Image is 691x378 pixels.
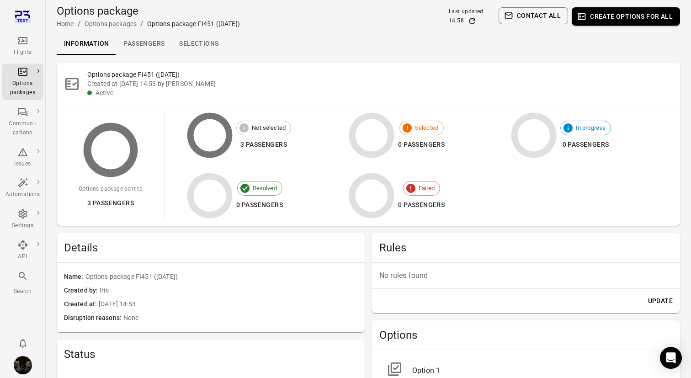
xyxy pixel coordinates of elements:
a: Automations [2,175,43,202]
div: Options package sent to [79,185,143,194]
button: Notifications [14,334,32,352]
a: Issues [2,144,43,171]
div: 0 passengers [398,139,445,150]
div: Local navigation [57,33,680,55]
span: Disruption reasons [64,313,123,323]
span: [DATE] 14:53 [99,299,357,309]
span: Created at [64,299,99,309]
div: Flights [5,48,40,57]
span: Not selected [247,123,291,133]
h2: Status [64,347,357,362]
a: Options packages [85,20,137,27]
a: Selections [172,33,226,55]
li: / [78,18,81,29]
span: Iris [100,286,357,296]
span: Resolved [248,184,282,193]
span: In progress [571,123,611,133]
span: Failed [414,184,440,193]
div: 14:58 [449,16,464,26]
span: Options package FI451 ([DATE]) [85,272,357,282]
button: Search [2,268,43,298]
div: Issues [5,160,40,169]
button: Contact all [499,7,568,24]
div: Options package FI451 ([DATE]) [147,19,240,28]
li: / [140,18,144,29]
div: 0 passengers [236,199,283,211]
button: Update [644,293,676,309]
a: Home [57,20,74,27]
h2: Details [64,240,357,255]
a: Information [57,33,116,55]
div: 0 passengers [398,199,445,211]
button: Refresh data [468,16,477,26]
h1: Options package [57,4,240,18]
div: Created at [DATE] 14:53 by [PERSON_NAME] [87,79,673,88]
p: No rules found [379,270,673,281]
div: Automations [5,190,40,199]
h2: Options package FI451 ([DATE]) [87,70,673,79]
div: 3 passengers [79,197,143,209]
span: Created by [64,286,100,296]
div: Communi-cations [5,119,40,138]
div: Open Intercom Messenger [660,347,682,369]
span: Name [64,272,85,282]
h2: Options [379,328,673,342]
a: Passengers [116,33,172,55]
a: Options packages [2,64,43,100]
div: 3 passengers [236,139,291,150]
div: Settings [5,221,40,230]
a: Communi-cations [2,104,43,140]
img: images [14,356,32,374]
div: 0 passengers [560,139,611,150]
a: API [2,237,43,264]
div: Active [96,88,673,97]
div: Search [5,287,40,296]
button: Iris [10,352,36,378]
button: Create options for all [572,7,680,26]
nav: Breadcrumbs [57,18,240,29]
span: None [123,313,357,323]
h2: Rules [379,240,673,255]
a: Settings [2,206,43,233]
a: Flights [2,32,43,60]
span: Selected [410,123,443,133]
div: Option 1 [412,365,665,376]
div: Last updated [449,7,484,16]
div: Options packages [5,79,40,97]
div: API [5,252,40,261]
